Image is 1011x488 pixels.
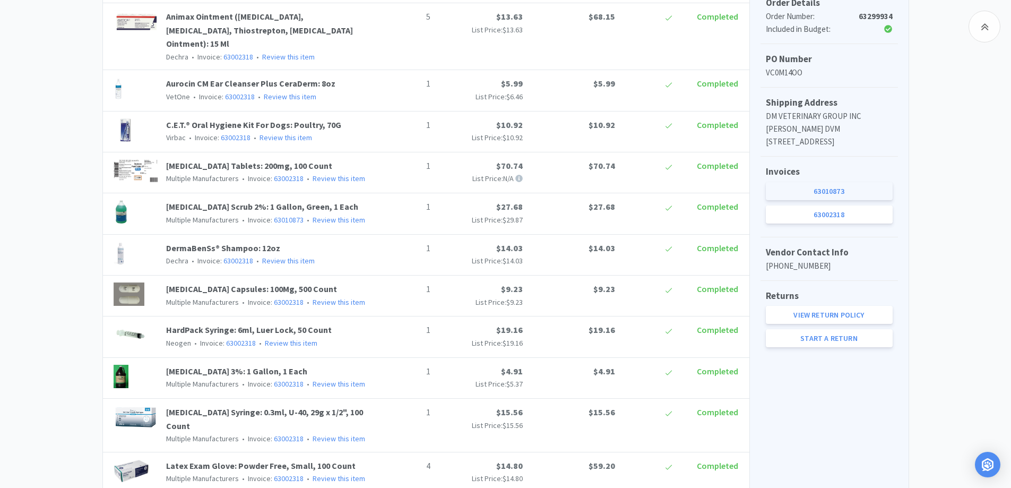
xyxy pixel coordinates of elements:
a: 63002318 [766,206,893,224]
div: Order Number: [766,10,850,23]
strong: 63299934 [859,11,893,21]
a: 63002318 [226,338,256,348]
span: Completed [697,460,738,471]
a: [MEDICAL_DATA] Capsules: 100Mg, 500 Count [166,284,337,294]
a: Review this item [313,215,365,225]
span: $4.91 [593,366,615,376]
a: Review this item [265,338,317,348]
p: [PHONE_NUMBER] [766,260,893,272]
img: 538125cb3f864fbba6a6e0c6fac983b9_389841.png [114,282,145,306]
span: • [193,338,198,348]
span: Multiple Manufacturers [166,174,239,183]
a: Review this item [313,379,365,389]
span: Completed [697,78,738,89]
span: Multiple Manufacturers [166,297,239,307]
p: List Price: [439,24,523,36]
a: Review this item [313,174,365,183]
span: VetOne [166,92,190,101]
span: $14.80 [503,474,523,483]
p: 1 [377,200,430,214]
img: 84c4e10b0abf481b8023d050fa92581b_5099.png [114,118,137,142]
span: • [187,133,193,142]
a: Review this item [262,256,315,266]
h5: Vendor Contact Info [766,245,893,260]
span: Completed [697,201,738,212]
span: Invoice: [188,256,253,266]
span: • [240,174,246,183]
span: • [305,379,311,389]
span: $5.99 [501,78,523,89]
span: • [240,297,246,307]
p: List Price: [439,378,523,390]
img: d4ba346642384979a34dd195e2677ab6_411344.png [114,77,123,100]
a: C.E.T.® Oral Hygiene Kit For Dogs: Poultry, 70G [166,119,341,130]
a: Review this item [313,434,365,443]
span: $14.03 [496,243,523,253]
span: Invoice: [239,434,304,443]
span: • [257,338,263,348]
p: 1 [377,242,430,255]
a: 63002318 [225,92,255,101]
span: Multiple Manufacturers [166,215,239,225]
span: $13.63 [503,25,523,35]
span: Completed [697,284,738,294]
span: Multiple Manufacturers [166,379,239,389]
span: $5.37 [506,379,523,389]
span: Completed [697,119,738,130]
p: List Price: [439,91,523,102]
span: • [240,215,246,225]
span: $59.20 [589,460,615,471]
img: c3f685acf0f7416b8c45b6554a4ef553_17964.png [114,10,158,33]
span: • [255,52,261,62]
p: List Price: [439,214,523,226]
span: Dechra [166,52,188,62]
span: $4.91 [501,366,523,376]
span: • [240,474,246,483]
a: HardPack Syringe: 6ml, Luer Lock, 50 Count [166,324,332,335]
p: 1 [377,323,430,337]
a: 63002318 [274,434,304,443]
span: $14.03 [503,256,523,266]
span: Completed [697,160,738,171]
a: 63002318 [221,133,250,142]
h5: PO Number [766,52,893,66]
span: $13.63 [496,11,523,22]
span: Invoice: [239,474,304,483]
span: • [192,92,197,101]
a: Start a Return [766,329,893,347]
span: • [255,256,261,266]
span: $9.23 [501,284,523,294]
img: bb6ef55a11ef40c39f55fe76a61aa778_7151.png [114,323,147,347]
img: b3f395e1da36482192b866de9bb48435_156416.png [114,406,158,429]
span: $5.99 [593,78,615,89]
span: • [305,174,311,183]
p: List Price: N/A [439,173,523,184]
p: 1 [377,77,430,91]
span: Completed [697,366,738,376]
a: 63010873 [766,182,893,200]
img: 6e75cf7540c741eb9de2fa256d64bb7b_220425.png [114,159,158,183]
a: Review this item [313,297,365,307]
img: 61657385df6941d39fd04816d7263512_221703.png [114,459,149,483]
p: List Price: [439,419,523,431]
span: $15.56 [589,407,615,417]
a: Review this item [313,474,365,483]
p: 1 [377,282,430,296]
p: List Price: [439,473,523,484]
span: • [240,379,246,389]
span: Invoice: [239,215,304,225]
p: List Price: [439,132,523,143]
p: 1 [377,365,430,379]
a: Review this item [260,133,312,142]
a: 63002318 [274,474,304,483]
a: Review this item [264,92,316,101]
span: • [240,434,246,443]
span: Neogen [166,338,191,348]
span: • [190,256,196,266]
span: Completed [697,243,738,253]
a: [MEDICAL_DATA] 3%: 1 Gallon, 1 Each [166,366,307,376]
span: • [305,434,311,443]
a: [MEDICAL_DATA] Syringe: 0.3ml, U-40, 29g x 1/2", 100 Count [166,407,363,431]
span: $10.92 [503,133,523,142]
span: Multiple Manufacturers [166,434,239,443]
